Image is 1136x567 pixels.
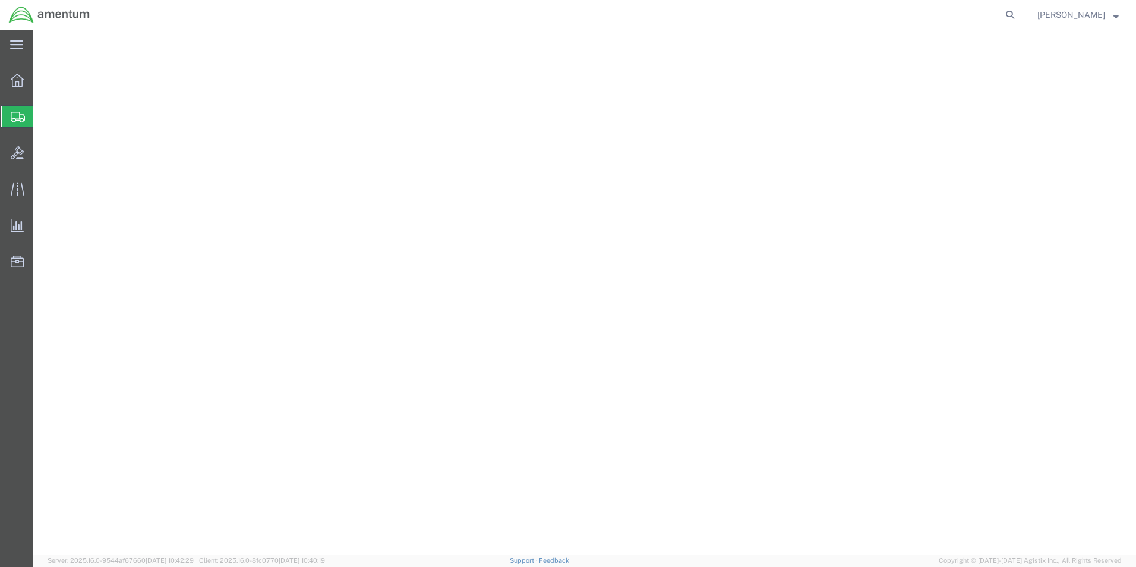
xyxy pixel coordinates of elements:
span: Server: 2025.16.0-9544af67660 [48,557,194,564]
iframe: FS Legacy Container [33,30,1136,555]
a: Feedback [539,557,569,564]
span: [DATE] 10:42:29 [146,557,194,564]
span: Client: 2025.16.0-8fc0770 [199,557,325,564]
a: Support [510,557,539,564]
span: Copyright © [DATE]-[DATE] Agistix Inc., All Rights Reserved [939,556,1122,566]
span: [DATE] 10:40:19 [279,557,325,564]
img: logo [8,6,90,24]
button: [PERSON_NAME] [1037,8,1119,22]
span: ADRIAN RODRIGUEZ, JR [1037,8,1105,21]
